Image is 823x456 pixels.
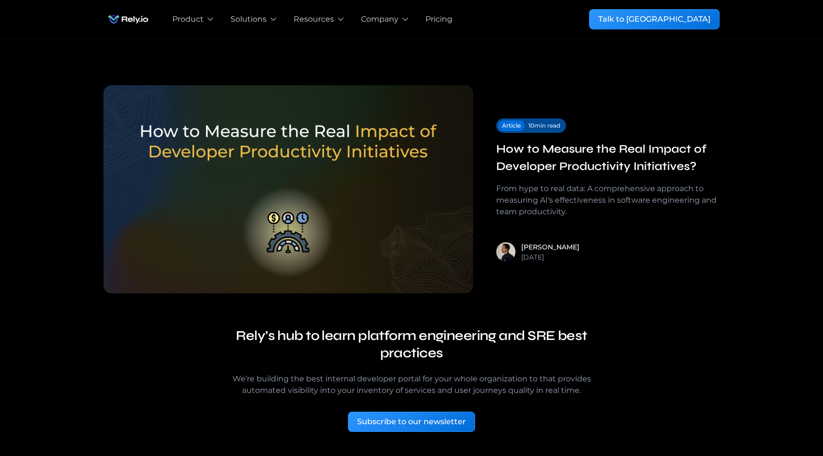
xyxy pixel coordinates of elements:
div: Talk to [GEOGRAPHIC_DATA] [598,13,710,25]
div: From hype to real data: A comprehensive approach to measuring AI's effectiveness in software engi... [496,183,720,218]
img: Rely.io logo [103,10,153,29]
a: Pricing [425,13,452,25]
a: How to Measure the Real Impact of Developer Productivity Initiatives? [496,141,720,175]
div: We’re building the best internal developer portal for your whole organization to that provides au... [227,373,596,396]
div: Product [172,13,204,25]
a: How to Measure the Real Impact of Developer Productivity Initiatives? [103,85,473,296]
div: [DATE] [521,252,544,262]
a: home [103,10,153,29]
h4: Rely’s hub to learn platform engineering and SRE best practices [227,327,596,362]
div: Article [502,121,521,130]
a: Talk to [GEOGRAPHIC_DATA] [589,9,720,29]
div: Resources [294,13,334,25]
img: How to Measure the Real Impact of Developer Productivity Initiatives? [103,85,473,293]
div: min read [534,121,560,130]
div: 10 [528,121,534,130]
div: Company [361,13,399,25]
a: Subscribe to our newsletter [348,412,475,432]
img: Tiago Barbosa [496,242,515,261]
a: Article [498,120,525,131]
a: [PERSON_NAME] [521,242,579,252]
div: Solutions [231,13,267,25]
div: Subscribe to our newsletter [357,416,466,428]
